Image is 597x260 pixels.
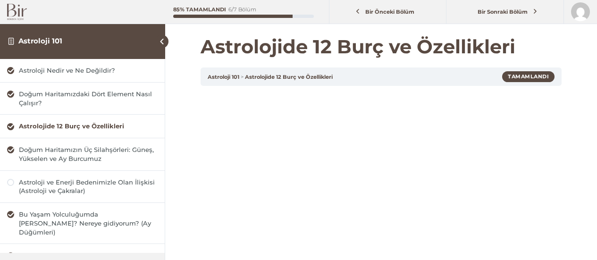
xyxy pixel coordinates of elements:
img: Bir Logo [7,4,27,20]
a: Astrolojide 12 Burç ve Özellikleri [245,74,333,80]
a: Bu Yaşam Yolculuğumda [PERSON_NAME]? Nereye gidiyorum? (Ay Düğümleri) [7,210,158,236]
div: 85% Tamamlandı [173,7,226,12]
div: 6/7 Bölüm [228,7,256,12]
a: Astroloji ve Enerji Bedenimizle Olan İlişkisi (Astroloji ve Çakralar) [7,178,158,196]
span: Bir Önceki Bölüm [360,8,420,15]
div: Doğum Haritamızın Üç Silahşörleri: Güneş, Yükselen ve Ay Burcumuz [19,145,158,163]
div: Tamamlandı [502,71,555,82]
a: Doğum Haritamızın Üç Silahşörleri: Güneş, Yükselen ve Ay Burcumuz [7,145,158,163]
span: Bir Sonraki Bölüm [472,8,533,15]
div: Astrolojide 12 Burç ve Özellikleri [19,122,158,131]
div: Astroloji Nedir ve Ne Değildir? [19,66,158,75]
a: Astroloji 101 [18,36,62,45]
h1: Astrolojide 12 Burç ve Özellikleri [201,35,562,58]
a: Astroloji 101 [208,74,239,80]
a: Astroloji Nedir ve Ne Değildir? [7,66,158,75]
a: Bir Sonraki Bölüm [449,3,561,21]
div: Doğum Haritamızdaki Dört Element Nasıl Çalışır? [19,90,158,108]
div: Astroloji ve Enerji Bedenimizle Olan İlişkisi (Astroloji ve Çakralar) [19,178,158,196]
a: Bir Önceki Bölüm [332,3,444,21]
a: Doğum Haritamızdaki Dört Element Nasıl Çalışır? [7,90,158,108]
div: Bu Yaşam Yolculuğumda [PERSON_NAME]? Nereye gidiyorum? (Ay Düğümleri) [19,210,158,236]
a: Astrolojide 12 Burç ve Özellikleri [7,122,158,131]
